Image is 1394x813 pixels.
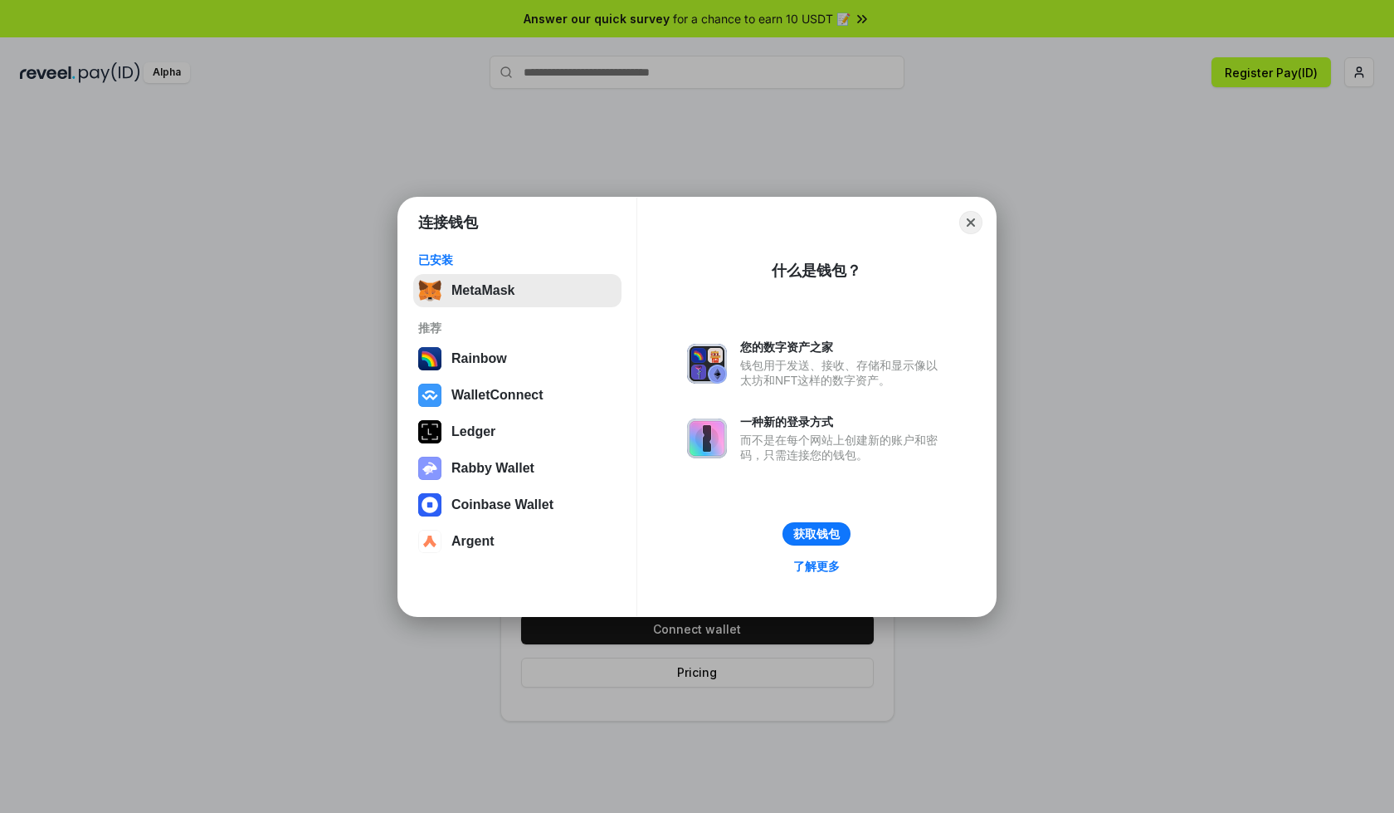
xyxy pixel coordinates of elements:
[418,384,441,407] img: svg+xml,%3Csvg%20width%3D%2228%22%20height%3D%2228%22%20viewBox%3D%220%200%2028%2028%22%20fill%3D...
[418,347,441,370] img: svg+xml,%3Csvg%20width%3D%22120%22%20height%3D%22120%22%20viewBox%3D%220%200%20120%20120%22%20fil...
[793,526,840,541] div: 获取钱包
[783,556,850,577] a: 了解更多
[413,274,621,307] button: MetaMask
[418,530,441,553] img: svg+xml,%3Csvg%20width%3D%2228%22%20height%3D%2228%22%20viewBox%3D%220%200%2028%2028%22%20fill%3D...
[451,351,507,366] div: Rainbow
[418,457,441,480] img: svg+xml,%3Csvg%20xmlns%3D%22http%3A%2F%2Fwww.w3.org%2F2000%2Fsvg%22%20fill%3D%22none%22%20viewBox...
[687,419,727,458] img: svg+xml,%3Csvg%20xmlns%3D%22http%3A%2F%2Fwww.w3.org%2F2000%2Fsvg%22%20fill%3D%22none%22%20viewBox...
[782,522,851,546] button: 获取钱包
[413,488,621,522] button: Coinbase Wallet
[451,388,543,403] div: WalletConnect
[418,279,441,302] img: svg+xml,%3Csvg%20fill%3D%22none%22%20height%3D%2233%22%20viewBox%3D%220%200%2035%2033%22%20width%...
[413,525,621,558] button: Argent
[418,493,441,517] img: svg+xml,%3Csvg%20width%3D%2228%22%20height%3D%2228%22%20viewBox%3D%220%200%2028%2028%22%20fill%3D...
[418,321,617,335] div: 推荐
[740,358,946,388] div: 钱包用于发送、接收、存储和显示像以太坊和NFT这样的数字资产。
[413,452,621,485] button: Rabby Wallet
[418,213,478,233] h1: 连接钱包
[772,261,861,281] div: 什么是钱包？
[413,379,621,412] button: WalletConnect
[413,342,621,375] button: Rainbow
[959,211,982,234] button: Close
[740,433,946,463] div: 而不是在每个网站上创建新的账户和密码，只需连接您的钱包。
[418,420,441,443] img: svg+xml,%3Csvg%20xmlns%3D%22http%3A%2F%2Fwww.w3.org%2F2000%2Fsvg%22%20width%3D%2228%22%20height%3...
[451,461,534,476] div: Rabby Wallet
[451,283,514,298] div: MetaMask
[451,424,495,439] div: Ledger
[451,534,495,549] div: Argent
[740,340,946,355] div: 您的数字资产之家
[413,415,621,448] button: Ledger
[418,252,617,267] div: 已安装
[740,414,946,429] div: 一种新的登录方式
[687,344,727,384] img: svg+xml,%3Csvg%20xmlns%3D%22http%3A%2F%2Fwww.w3.org%2F2000%2Fsvg%22%20fill%3D%22none%22%20viewBox...
[793,559,840,574] div: 了解更多
[451,497,553,512] div: Coinbase Wallet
